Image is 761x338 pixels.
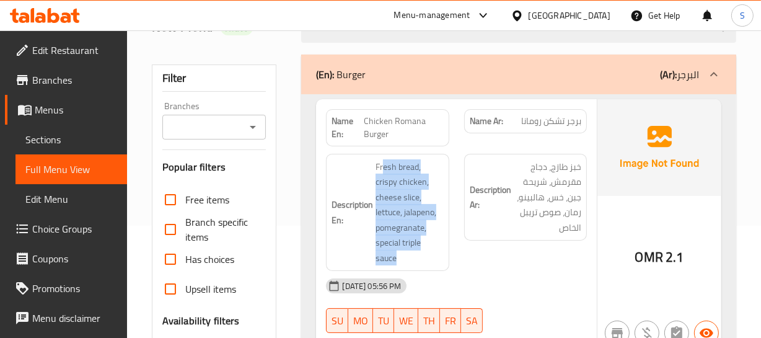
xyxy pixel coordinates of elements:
a: Sections [15,125,127,154]
span: Edit Menu [25,192,117,207]
span: 2.1 [666,245,684,269]
p: Burger [316,67,366,82]
span: Has choices [185,252,234,267]
button: SU [326,308,348,333]
h3: Availability filters [162,314,240,328]
span: [DATE] 05:56 PM [337,280,406,292]
span: برجر تشكن رومانا [521,115,581,128]
span: Sections [25,132,117,147]
div: (En): Burger(Ar):البرجر [301,55,736,94]
b: (Ar): [660,65,677,84]
span: Free items [185,192,229,207]
span: WE [399,312,413,330]
strong: Description En: [332,197,373,228]
span: SA [466,312,478,330]
span: Upsell items [185,282,236,296]
a: Full Menu View [15,154,127,184]
span: Promotions [32,281,117,296]
strong: Name En: [332,115,363,141]
span: OMR [635,245,663,269]
h2: New Menu [152,17,287,36]
span: MO [353,312,368,330]
span: TH [423,312,435,330]
span: Chicken Romana Burger [364,115,444,141]
a: Edit Menu [15,184,127,214]
a: Edit Restaurant [5,35,127,65]
img: Ae5nvW7+0k+MAAAAAElFTkSuQmCC [597,99,721,196]
button: TH [418,308,440,333]
span: Full Menu View [25,162,117,177]
strong: Name Ar: [470,115,503,128]
span: Choice Groups [32,221,117,236]
span: SU [332,312,343,330]
h3: Popular filters [162,160,266,174]
button: TU [373,308,394,333]
button: FR [440,308,461,333]
span: Menu disclaimer [32,311,117,326]
button: WE [394,308,418,333]
span: S [740,9,745,22]
span: خبز طازج، دجاج مقرمش، شريحة جبن، خس، هالبينو، رمان، صوص تريبل الخاص [514,159,581,236]
span: Menus [35,102,117,117]
span: Fresh bread, crispy chicken, cheese slice, lettuce, jalapeno, pomegranate, special triple sauce [376,159,443,266]
b: (En): [316,65,334,84]
a: Branches [5,65,127,95]
div: Filter [162,65,266,92]
a: Menus [5,95,127,125]
button: Open [244,118,262,136]
button: SA [461,308,483,333]
span: Coupons [32,251,117,266]
a: Promotions [5,274,127,303]
p: البرجر [660,67,699,82]
a: Coupons [5,244,127,274]
button: MO [348,308,373,333]
div: Menu-management [394,8,470,23]
span: Edit Restaurant [32,43,117,58]
span: FR [445,312,456,330]
span: Branch specific items [185,215,257,244]
strong: Description Ar: [470,182,511,213]
div: [GEOGRAPHIC_DATA] [529,9,610,22]
span: Branches [32,73,117,87]
span: TU [378,312,389,330]
a: Choice Groups [5,214,127,244]
a: Menu disclaimer [5,303,127,333]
